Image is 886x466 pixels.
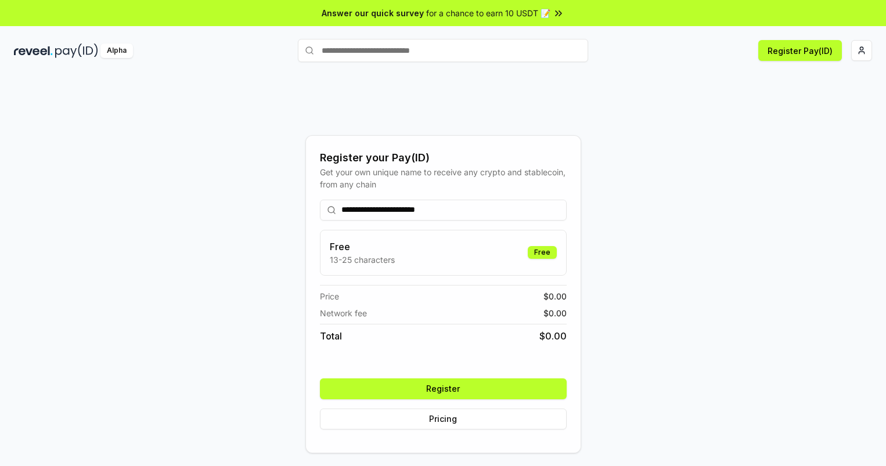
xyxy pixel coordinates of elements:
[330,240,395,254] h3: Free
[320,307,367,319] span: Network fee
[320,290,339,302] span: Price
[320,166,567,190] div: Get your own unique name to receive any crypto and stablecoin, from any chain
[426,7,550,19] span: for a chance to earn 10 USDT 📝
[543,290,567,302] span: $ 0.00
[322,7,424,19] span: Answer our quick survey
[55,44,98,58] img: pay_id
[320,378,567,399] button: Register
[758,40,842,61] button: Register Pay(ID)
[330,254,395,266] p: 13-25 characters
[320,409,567,429] button: Pricing
[543,307,567,319] span: $ 0.00
[320,150,567,166] div: Register your Pay(ID)
[320,329,342,343] span: Total
[528,246,557,259] div: Free
[100,44,133,58] div: Alpha
[539,329,567,343] span: $ 0.00
[14,44,53,58] img: reveel_dark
